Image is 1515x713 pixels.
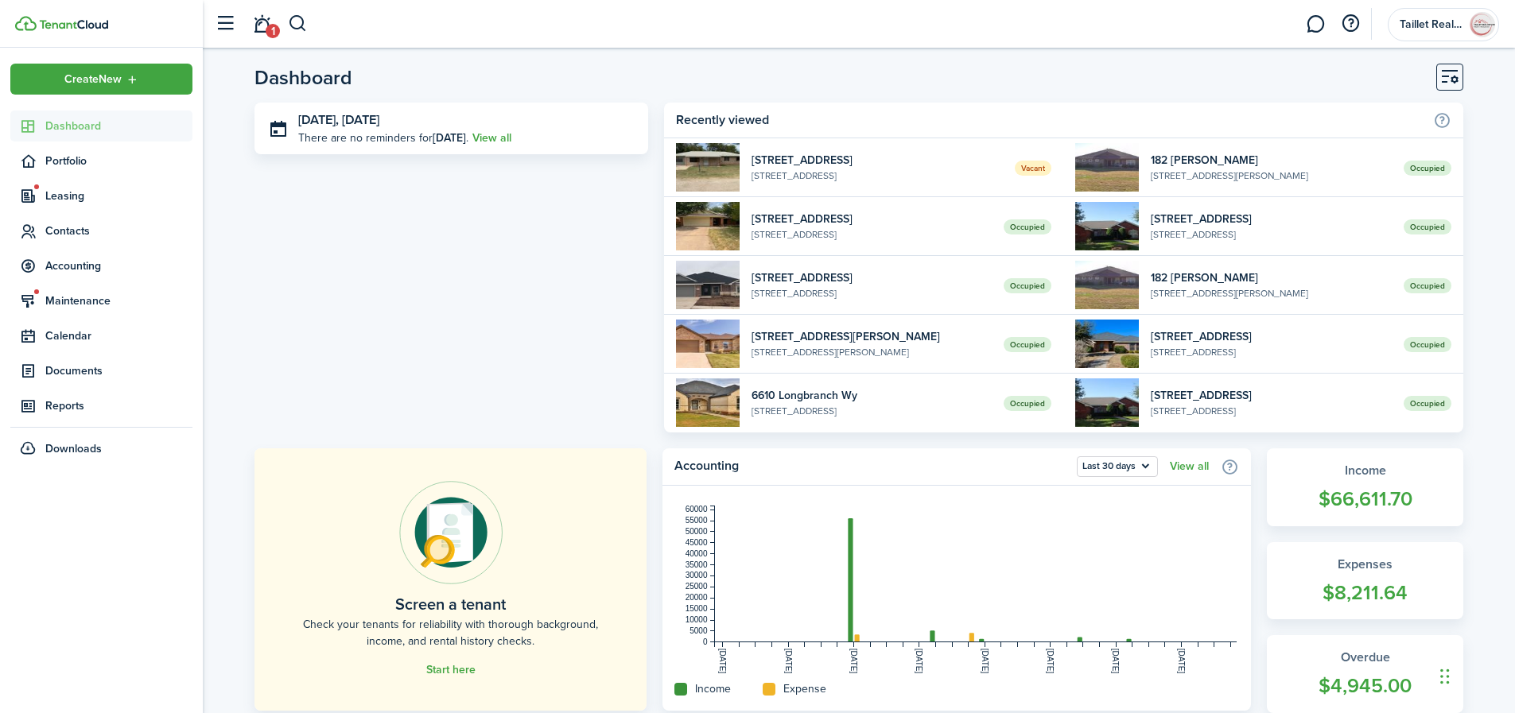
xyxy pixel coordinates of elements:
widget-list-item-title: [STREET_ADDRESS] [1151,328,1392,345]
tspan: 60000 [686,505,708,513]
a: Reports [10,390,192,421]
span: Occupied [1404,278,1451,293]
tspan: [DATE] [784,649,793,674]
div: Drag [1440,653,1450,700]
tspan: 10000 [686,615,708,624]
home-widget-title: Expense [783,680,826,697]
widget-list-item-title: [STREET_ADDRESS] [1151,387,1392,404]
button: Open menu [1077,456,1158,477]
img: TenantCloud [15,16,37,31]
tspan: 55000 [686,516,708,525]
tspan: [DATE] [849,649,858,674]
a: Messaging [1300,4,1330,45]
widget-list-item-description: [STREET_ADDRESS] [752,169,1004,183]
home-widget-title: Income [695,680,731,697]
span: Occupied [1404,219,1451,234]
span: Leasing [45,188,192,204]
span: Occupied [1404,337,1451,352]
tspan: 30000 [686,571,708,579]
widget-list-item-title: [STREET_ADDRESS] [752,269,993,286]
home-placeholder-description: Check your tenants for reliability with thorough background, income, and rental history checks. [290,616,611,649]
widget-list-item-title: [STREET_ADDRESS][PERSON_NAME] [752,328,993,345]
img: 1 [1075,320,1139,368]
a: Overdue$4,945.00 [1267,635,1463,713]
img: 1 [676,320,740,368]
img: 1 [1075,261,1139,309]
tspan: 0 [703,637,708,646]
span: Occupied [1004,278,1051,293]
widget-list-item-title: 182 [PERSON_NAME] [1151,269,1392,286]
button: Open menu [10,64,192,95]
widget-list-item-title: [STREET_ADDRESS] [752,211,993,227]
span: Documents [45,362,192,379]
span: Maintenance [45,293,192,309]
iframe: Chat Widget [1435,637,1515,713]
widget-list-item-description: [STREET_ADDRESS] [752,286,993,300]
widget-list-item-title: [STREET_ADDRESS] [752,152,1004,169]
a: Expenses$8,211.64 [1267,542,1463,620]
h3: [DATE], [DATE] [298,110,636,130]
button: Last 30 days [1077,456,1158,477]
span: Occupied [1404,161,1451,176]
home-widget-title: Recently viewed [676,110,1425,130]
button: Open sidebar [210,9,240,39]
span: Taillet Real Estate and Property Management [1400,19,1463,30]
img: 1 [676,202,740,250]
widget-list-item-description: [STREET_ADDRESS] [1151,404,1392,418]
widget-list-item-title: [STREET_ADDRESS] [1151,211,1392,227]
span: Occupied [1004,219,1051,234]
tspan: [DATE] [1046,649,1055,674]
img: 1 [676,378,740,427]
tspan: [DATE] [1177,649,1186,674]
tspan: [DATE] [719,649,728,674]
span: Create New [64,74,122,85]
widget-stats-title: Income [1283,461,1447,480]
home-placeholder-title: Screen a tenant [395,592,506,616]
tspan: 45000 [686,538,708,547]
p: There are no reminders for . [298,130,468,146]
b: [DATE] [433,130,466,146]
button: Open menu [1388,8,1499,41]
img: 1 [676,143,740,192]
widget-list-item-description: [STREET_ADDRESS] [1151,227,1392,242]
widget-list-item-description: [STREET_ADDRESS][PERSON_NAME] [1151,169,1392,183]
tspan: [DATE] [1112,649,1121,674]
span: Contacts [45,223,192,239]
span: Calendar [45,327,192,344]
a: View all [1170,460,1209,473]
a: Income$66,611.70 [1267,448,1463,526]
img: 1 [1075,143,1139,192]
widget-stats-title: Expenses [1283,555,1447,574]
widget-stats-title: Overdue [1283,648,1447,667]
widget-list-item-title: 182 [PERSON_NAME] [1151,152,1392,169]
a: View all [472,130,511,146]
span: Occupied [1004,337,1051,352]
a: Notifications [247,4,277,45]
tspan: 35000 [686,560,708,569]
span: Occupied [1404,396,1451,411]
a: Dashboard [10,110,192,141]
a: Start here [426,664,476,676]
tspan: [DATE] [915,649,924,674]
widget-list-item-description: [STREET_ADDRESS] [1151,345,1392,359]
widget-list-item-description: [STREET_ADDRESS][PERSON_NAME] [752,345,993,359]
header-page-title: Dashboard [254,68,352,87]
widget-list-item-title: 6610 Longbranch Wy [752,387,993,404]
tspan: 25000 [686,582,708,591]
img: 1 [1075,378,1139,427]
widget-stats-count: $4,945.00 [1283,671,1447,701]
img: TenantCloud [39,20,108,29]
button: Customise [1436,64,1463,91]
widget-stats-count: $8,211.64 [1283,578,1447,608]
tspan: 20000 [686,593,708,602]
span: Vacant [1015,161,1051,176]
span: Downloads [45,440,102,457]
span: Portfolio [45,153,192,169]
span: Accounting [45,258,192,274]
img: Online payments [399,481,503,584]
button: Search [288,10,308,37]
img: 1 [1075,202,1139,250]
widget-list-item-description: [STREET_ADDRESS][PERSON_NAME] [1151,286,1392,300]
home-widget-title: Accounting [674,456,1069,477]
